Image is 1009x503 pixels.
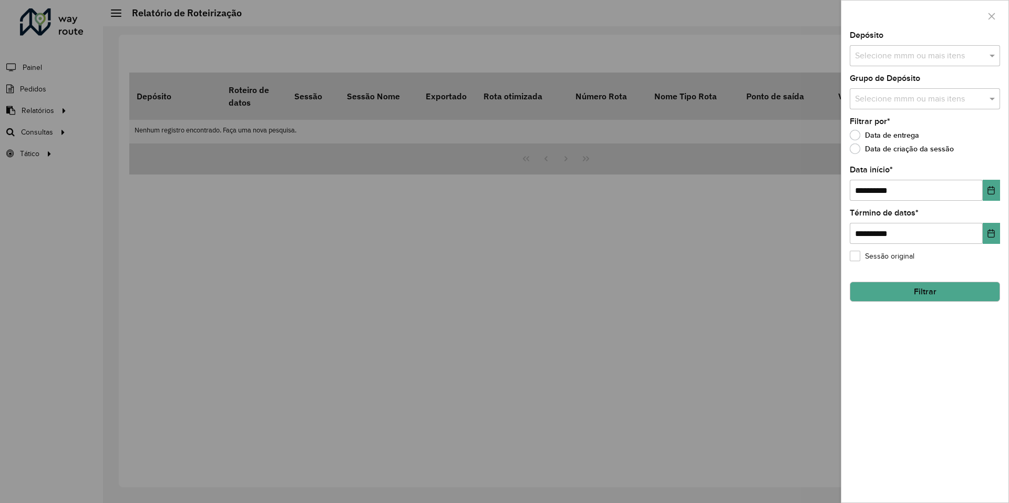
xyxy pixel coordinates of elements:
label: Data de criação da sessão [850,143,954,154]
button: Filtrar [850,282,1000,302]
font: Sessão original [865,251,914,262]
font: Filtrar por [850,117,887,126]
button: Elija la fecha [983,223,1000,244]
font: Grupo de Depósito [850,74,920,83]
label: Data de entrega [850,130,919,140]
font: Depósito [850,30,883,39]
font: Data início [850,165,890,174]
button: Elija la fecha [983,180,1000,201]
font: Término de datos [850,208,915,217]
